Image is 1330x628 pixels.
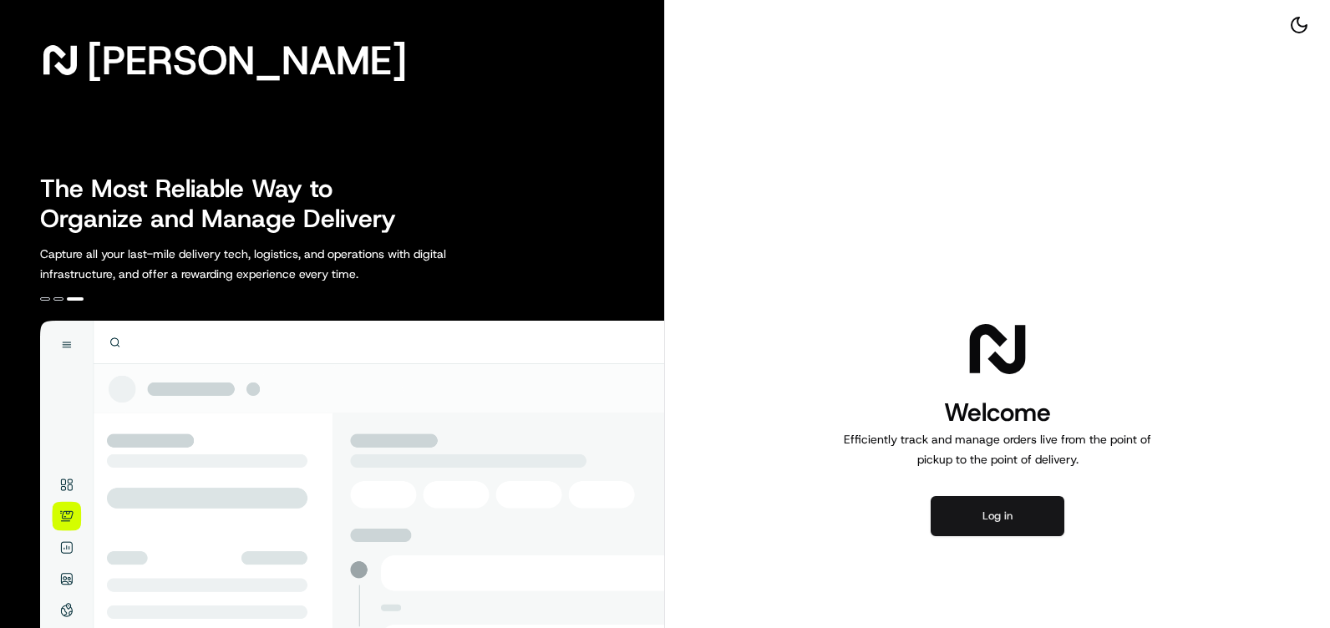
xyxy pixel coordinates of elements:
[837,429,1158,469] p: Efficiently track and manage orders live from the point of pickup to the point of delivery.
[931,496,1064,536] button: Log in
[40,174,414,234] h2: The Most Reliable Way to Organize and Manage Delivery
[87,43,407,77] span: [PERSON_NAME]
[40,244,521,284] p: Capture all your last-mile delivery tech, logistics, and operations with digital infrastructure, ...
[837,396,1158,429] h1: Welcome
